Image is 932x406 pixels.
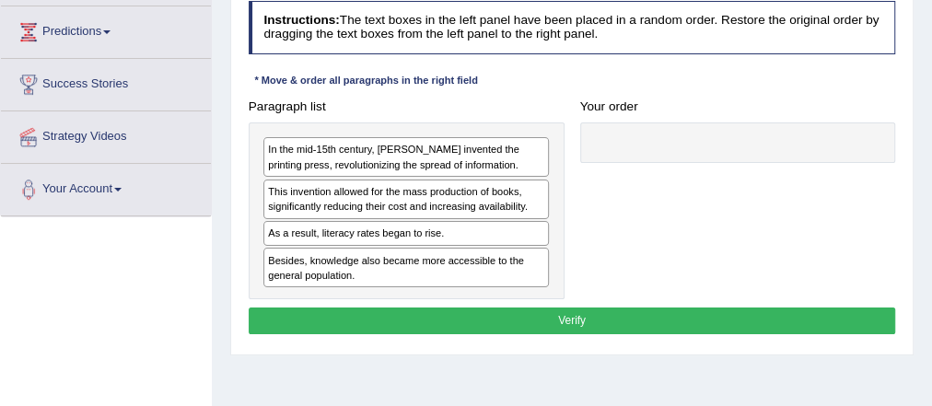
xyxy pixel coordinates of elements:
button: Verify [249,307,896,334]
h4: The text boxes in the left panel have been placed in a random order. Restore the original order b... [249,1,896,53]
a: Your Account [1,164,211,210]
h4: Paragraph list [249,100,565,114]
div: Besides, knowledge also became more accessible to the general population. [263,248,549,287]
div: * Move & order all paragraphs in the right field [249,74,484,89]
a: Strategy Videos [1,111,211,157]
div: As a result, literacy rates began to rise. [263,221,549,246]
div: This invention allowed for the mass production of books, significantly reducing their cost and in... [263,180,549,219]
a: Success Stories [1,59,211,105]
div: In the mid-15th century, [PERSON_NAME] invented the printing press, revolutionizing the spread of... [263,137,549,177]
a: Predictions [1,6,211,52]
b: Instructions: [263,13,339,27]
h4: Your order [580,100,896,114]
